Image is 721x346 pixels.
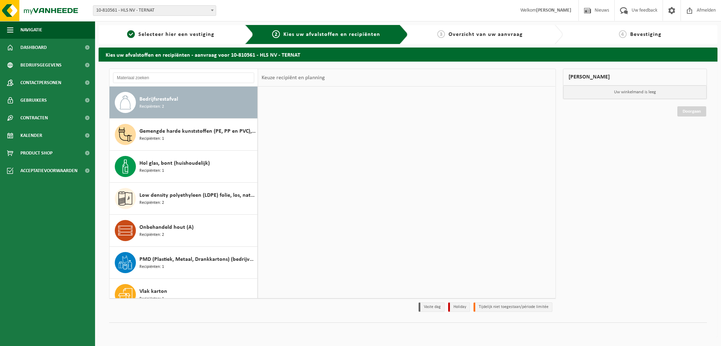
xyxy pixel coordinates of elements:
[474,302,552,312] li: Tijdelijk niet toegestaan/période limitée
[20,144,52,162] span: Product Shop
[109,151,258,183] button: Hol glas, bont (huishoudelijk) Recipiënten: 1
[139,223,194,232] span: Onbehandeld hout (A)
[93,5,216,16] span: 10-810561 - HLS NV - TERNAT
[102,30,239,39] a: 1Selecteer hier een vestiging
[139,264,164,270] span: Recipiënten: 1
[109,119,258,151] button: Gemengde harde kunststoffen (PE, PP en PVC), recycleerbaar (industrieel) Recipiënten: 1
[20,162,77,180] span: Acceptatievoorwaarden
[139,287,167,296] span: Vlak karton
[258,69,328,87] div: Keuze recipiënt en planning
[283,32,380,37] span: Kies uw afvalstoffen en recipiënten
[419,302,445,312] li: Vaste dag
[4,331,118,346] iframe: chat widget
[139,95,178,103] span: Bedrijfsrestafval
[563,86,707,99] p: Uw winkelmand is leeg
[139,232,164,238] span: Recipiënten: 2
[109,279,258,310] button: Vlak karton Recipiënten: 1
[109,247,258,279] button: PMD (Plastiek, Metaal, Drankkartons) (bedrijven) Recipiënten: 1
[139,168,164,174] span: Recipiënten: 1
[272,30,280,38] span: 2
[113,73,254,83] input: Materiaal zoeken
[20,127,42,144] span: Kalender
[139,136,164,142] span: Recipiënten: 1
[139,200,164,206] span: Recipiënten: 2
[630,32,662,37] span: Bevestiging
[20,92,47,109] span: Gebruikers
[138,32,214,37] span: Selecteer hier een vestiging
[20,109,48,127] span: Contracten
[437,30,445,38] span: 3
[139,191,256,200] span: Low density polyethyleen (LDPE) folie, los, naturel/gekleurd (80/20)
[139,103,164,110] span: Recipiënten: 2
[139,255,256,264] span: PMD (Plastiek, Metaal, Drankkartons) (bedrijven)
[109,183,258,215] button: Low density polyethyleen (LDPE) folie, los, naturel/gekleurd (80/20) Recipiënten: 2
[619,30,627,38] span: 4
[93,6,216,15] span: 10-810561 - HLS NV - TERNAT
[109,215,258,247] button: Onbehandeld hout (A) Recipiënten: 2
[20,39,47,56] span: Dashboard
[139,296,164,302] span: Recipiënten: 1
[127,30,135,38] span: 1
[20,74,61,92] span: Contactpersonen
[109,87,258,119] button: Bedrijfsrestafval Recipiënten: 2
[20,21,42,39] span: Navigatie
[139,159,210,168] span: Hol glas, bont (huishoudelijk)
[139,127,256,136] span: Gemengde harde kunststoffen (PE, PP en PVC), recycleerbaar (industrieel)
[677,106,706,117] a: Doorgaan
[449,32,523,37] span: Overzicht van uw aanvraag
[563,69,707,86] div: [PERSON_NAME]
[448,302,470,312] li: Holiday
[99,48,717,61] h2: Kies uw afvalstoffen en recipiënten - aanvraag voor 10-810561 - HLS NV - TERNAT
[536,8,571,13] strong: [PERSON_NAME]
[20,56,62,74] span: Bedrijfsgegevens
